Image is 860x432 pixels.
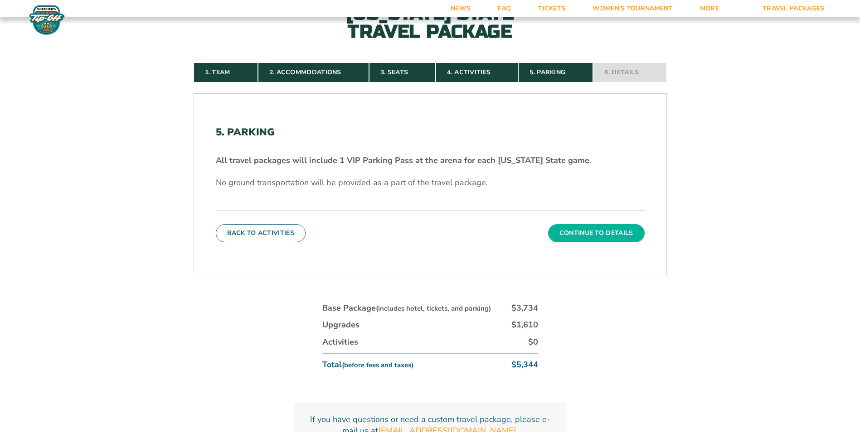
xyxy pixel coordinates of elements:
div: Upgrades [322,319,360,331]
a: 1. Team [194,62,258,82]
h2: [US_STATE] State Travel Package [330,5,530,41]
a: 4. Activities [436,62,518,82]
small: (includes hotel, tickets, and parking) [376,304,491,313]
div: $0 [528,336,538,348]
strong: All travel packages will include 1 VIP Parking Pass at the arena for each [US_STATE] State game. [216,155,591,166]
small: (before fees and taxes) [342,360,413,370]
div: Total [322,359,413,370]
p: No ground transportation will be provided as a part of the travel package. [216,177,645,188]
div: $1,610 [511,319,538,331]
div: Base Package [322,302,491,314]
button: Continue To Details [548,224,645,242]
h2: 5. Parking [216,126,645,138]
a: 2. Accommodations [258,62,369,82]
img: Fort Myers Tip-Off [27,5,67,35]
a: 3. Seats [369,62,436,82]
div: $5,344 [511,359,538,370]
div: Activities [322,336,358,348]
div: $3,734 [511,302,538,314]
button: Back To Activities [216,224,306,242]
